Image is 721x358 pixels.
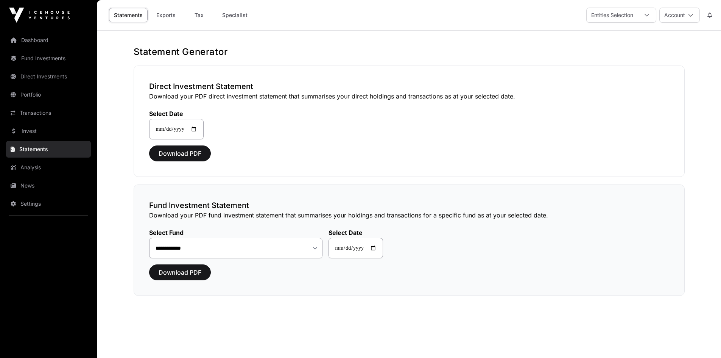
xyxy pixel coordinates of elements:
div: Entities Selection [587,8,638,22]
a: Download PDF [149,272,211,280]
h1: Statement Generator [134,46,685,58]
button: Account [659,8,700,23]
a: Statements [6,141,91,158]
a: Settings [6,195,91,212]
a: Invest [6,123,91,139]
label: Select Date [149,110,204,117]
a: Exports [151,8,181,22]
iframe: Chat Widget [683,322,721,358]
label: Select Date [329,229,383,236]
span: Download PDF [159,149,201,158]
a: Portfolio [6,86,91,103]
p: Download your PDF direct investment statement that summarises your direct holdings and transactio... [149,92,669,101]
span: Download PDF [159,268,201,277]
p: Download your PDF fund investment statement that summarises your holdings and transactions for a ... [149,211,669,220]
a: Specialist [217,8,252,22]
button: Download PDF [149,264,211,280]
label: Select Fund [149,229,322,236]
a: Dashboard [6,32,91,48]
a: Transactions [6,105,91,121]
h3: Direct Investment Statement [149,81,669,92]
a: Fund Investments [6,50,91,67]
a: Statements [109,8,148,22]
h3: Fund Investment Statement [149,200,669,211]
button: Download PDF [149,145,211,161]
a: Tax [184,8,214,22]
a: Download PDF [149,153,211,161]
a: Analysis [6,159,91,176]
a: News [6,177,91,194]
img: Icehouse Ventures Logo [9,8,70,23]
a: Direct Investments [6,68,91,85]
